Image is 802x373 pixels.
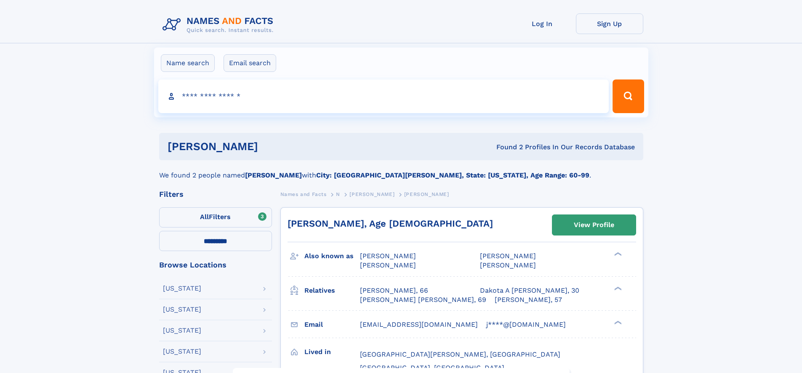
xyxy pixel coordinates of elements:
[349,189,394,199] a: [PERSON_NAME]
[163,327,201,334] div: [US_STATE]
[336,191,340,197] span: N
[159,261,272,269] div: Browse Locations
[495,295,562,304] a: [PERSON_NAME], 57
[304,345,360,359] h3: Lived in
[349,191,394,197] span: [PERSON_NAME]
[360,350,560,358] span: [GEOGRAPHIC_DATA][PERSON_NAME], [GEOGRAPHIC_DATA]
[288,218,493,229] a: [PERSON_NAME], Age [DEMOGRAPHIC_DATA]
[159,207,272,228] label: Filters
[360,320,478,328] span: [EMAIL_ADDRESS][DOMAIN_NAME]
[360,295,486,304] a: [PERSON_NAME] [PERSON_NAME], 69
[304,317,360,332] h3: Email
[316,171,589,179] b: City: [GEOGRAPHIC_DATA][PERSON_NAME], State: [US_STATE], Age Range: 60-99
[612,251,622,257] div: ❯
[360,364,504,372] span: [GEOGRAPHIC_DATA], [GEOGRAPHIC_DATA]
[509,13,576,34] a: Log In
[159,13,280,36] img: Logo Names and Facts
[613,79,644,113] button: Search Button
[163,285,201,292] div: [US_STATE]
[612,320,622,325] div: ❯
[245,171,302,179] b: [PERSON_NAME]
[574,215,614,235] div: View Profile
[224,54,276,72] label: Email search
[480,261,536,269] span: [PERSON_NAME]
[200,213,209,221] span: All
[304,249,360,263] h3: Also known as
[280,189,327,199] a: Names and Facts
[360,286,428,295] a: [PERSON_NAME], 66
[360,261,416,269] span: [PERSON_NAME]
[612,286,622,291] div: ❯
[404,191,449,197] span: [PERSON_NAME]
[304,283,360,298] h3: Relatives
[336,189,340,199] a: N
[161,54,215,72] label: Name search
[552,215,636,235] a: View Profile
[480,286,579,295] a: Dakota A [PERSON_NAME], 30
[377,143,635,152] div: Found 2 Profiles In Our Records Database
[163,348,201,355] div: [US_STATE]
[576,13,643,34] a: Sign Up
[168,141,377,152] h1: [PERSON_NAME]
[163,306,201,313] div: [US_STATE]
[158,79,609,113] input: search input
[159,190,272,198] div: Filters
[480,252,536,260] span: [PERSON_NAME]
[360,252,416,260] span: [PERSON_NAME]
[159,160,643,180] div: We found 2 people named with .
